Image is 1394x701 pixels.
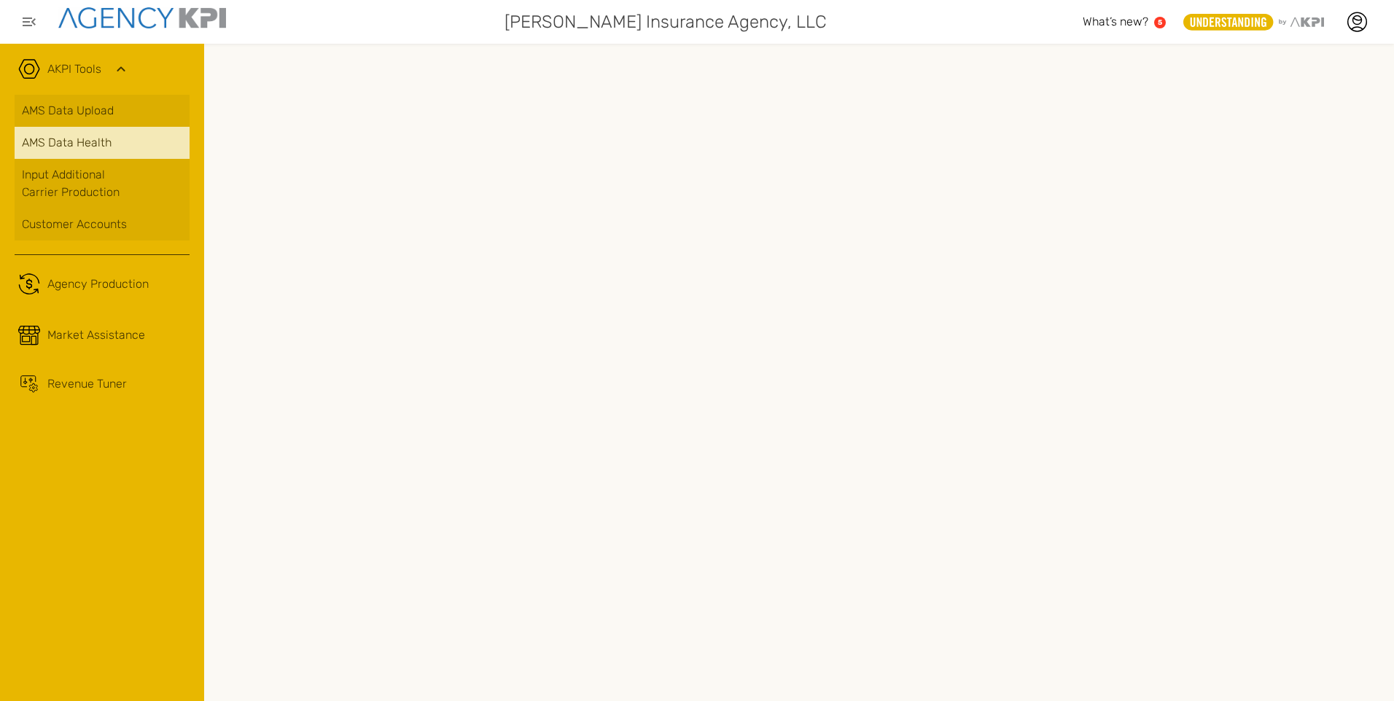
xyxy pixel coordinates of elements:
span: Market Assistance [47,326,145,344]
span: What’s new? [1083,15,1148,28]
a: AKPI Tools [47,60,101,78]
text: 5 [1158,18,1162,26]
span: Agency Production [47,275,149,293]
a: AMS Data Health [15,127,190,159]
a: 5 [1154,17,1166,28]
a: Customer Accounts [15,208,190,240]
div: Customer Accounts [22,216,182,233]
span: Revenue Tuner [47,375,127,393]
img: agencykpi-logo-550x69-2d9e3fa8.png [58,7,226,28]
span: [PERSON_NAME] Insurance Agency, LLC [505,9,827,35]
a: Input AdditionalCarrier Production [15,159,190,208]
span: AMS Data Health [22,134,112,152]
a: AMS Data Upload [15,95,190,127]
